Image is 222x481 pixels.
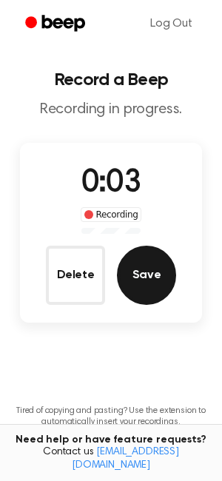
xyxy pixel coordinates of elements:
div: Recording [81,207,142,222]
a: Beep [15,10,98,38]
a: [EMAIL_ADDRESS][DOMAIN_NAME] [72,447,179,471]
button: Save Audio Record [117,246,176,305]
span: 0:03 [81,168,141,199]
a: Log Out [135,6,207,41]
h1: Record a Beep [12,71,210,89]
span: Contact us [9,446,213,472]
p: Tired of copying and pasting? Use the extension to automatically insert your recordings. [12,406,210,428]
p: Recording in progress. [12,101,210,119]
button: Delete Audio Record [46,246,105,305]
